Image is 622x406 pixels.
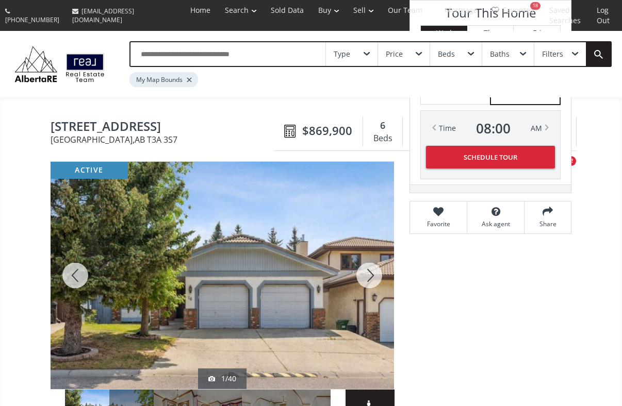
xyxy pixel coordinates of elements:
[472,219,519,228] span: Ask agent
[438,50,455,58] div: Beds
[334,50,350,58] div: Type
[368,131,397,146] div: Beds
[530,219,566,228] span: Share
[542,50,563,58] div: Filters
[51,120,279,136] span: 16 Edcath Mews NW
[408,119,440,132] div: 3
[51,162,128,179] div: active
[426,146,555,168] button: Schedule Tour
[476,121,511,136] span: 08 : 00
[51,162,394,389] div: 16 Edcath Mews NW Calgary, AB T3A 3S7 - Photo 1 of 40
[415,219,462,228] span: Favorite
[5,15,59,24] span: [PHONE_NUMBER]
[72,7,134,24] span: [EMAIL_ADDRESS][DOMAIN_NAME]
[10,44,109,84] img: Logo
[386,50,403,58] div: Price
[530,2,541,10] div: 18
[302,123,352,139] span: $869,900
[408,131,440,146] div: Baths
[67,2,181,29] a: [EMAIL_ADDRESS][DOMAIN_NAME]
[51,136,279,144] span: [GEOGRAPHIC_DATA] , AB T3A 3S7
[208,374,236,384] div: 1/40
[490,50,510,58] div: Baths
[439,121,542,136] div: Time AM
[368,119,397,132] div: 6
[129,72,198,87] div: My Map Bounds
